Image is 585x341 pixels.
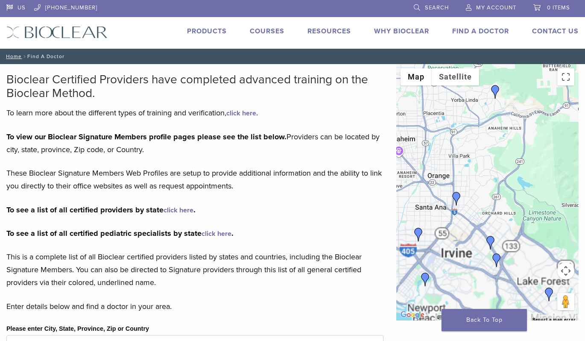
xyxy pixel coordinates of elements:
a: Why Bioclear [374,27,429,35]
p: Enter details below and find a doctor in your area. [6,300,383,313]
span: My Account [476,4,516,11]
p: This is a complete list of all Bioclear certified providers listed by states and countries, inclu... [6,250,383,289]
label: Please enter City, State, Province, Zip or Country [6,324,149,334]
a: click here [202,229,231,238]
div: Dr. Rajeev Prasher [488,85,502,99]
a: Report a map error [532,317,576,322]
a: Find A Doctor [452,27,509,35]
button: Map camera controls [557,262,574,279]
a: click here [226,109,256,118]
span: / [22,54,27,59]
a: Courses [250,27,284,35]
img: Google [398,309,427,320]
img: Bioclear [6,26,108,38]
button: Show street map [401,68,432,85]
strong: To see a list of all certified pediatric specialists by state . [6,229,234,238]
a: Back To Top [442,309,527,331]
p: These Bioclear Signature Members Web Profiles are setup to provide additional information and the... [6,167,383,192]
div: Dr. Frank Raymer [484,236,497,250]
button: Drag Pegman onto the map to open Street View [557,293,574,310]
div: Dr. Randy Fong [412,228,425,241]
a: Open this area in Google Maps (opens a new window) [398,309,427,320]
span: 0 items [547,4,570,11]
h2: Bioclear Certified Providers have completed advanced training on the Bioclear Method. [6,73,383,100]
div: Dr. Vanessa Cruz [542,288,556,301]
strong: To view our Bioclear Signature Members profile pages please see the list below. [6,132,287,141]
p: Providers can be located by city, state, province, Zip code, or Country. [6,130,383,156]
a: Contact Us [532,27,579,35]
p: To learn more about the different types of training and verification, . [6,106,383,119]
div: Dr. Eddie Kao [450,192,463,206]
span: Search [425,4,449,11]
div: Rice Dentistry [490,253,503,267]
a: Products [187,27,227,35]
button: Show satellite imagery [432,68,479,85]
a: Home [3,53,22,59]
button: Keyboard shortcuts [437,315,443,320]
a: Resources [307,27,351,35]
strong: To see a list of all certified providers by state . [6,205,196,215]
a: click here [164,206,193,215]
button: Toggle fullscreen view [557,68,574,85]
div: Dr. James Chau [418,273,432,286]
